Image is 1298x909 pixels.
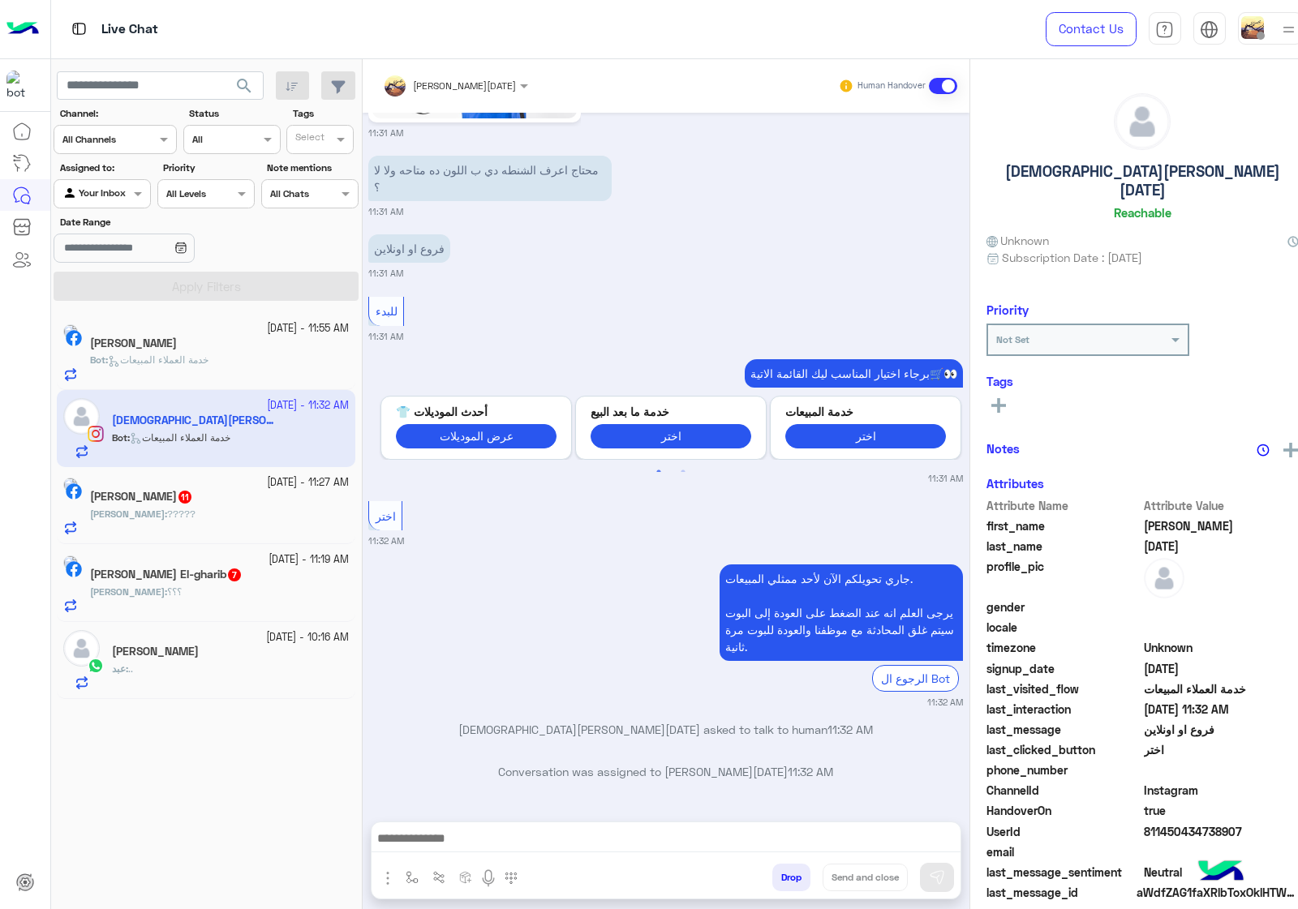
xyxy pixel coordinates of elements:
[63,555,78,570] img: picture
[986,884,1133,901] span: last_message_id
[857,79,926,92] small: Human Handover
[90,508,167,520] b: :
[90,568,243,581] h5: Ahmed Nabil El-gharib
[788,765,833,778] span: 11:32 AM
[425,864,452,890] button: Trigger scenario
[54,272,359,301] button: Apply Filters
[267,321,349,337] small: [DATE] - 11:55 AM
[234,76,254,96] span: search
[651,464,667,480] button: 1 of 2
[368,763,963,780] p: Conversation was assigned to [PERSON_NAME][DATE]
[1002,249,1142,266] span: Subscription Date : [DATE]
[66,330,82,346] img: Facebook
[1283,443,1298,457] img: add
[872,665,959,692] div: الرجوع ال Bot
[368,534,404,547] small: 11:32 AM
[368,330,403,343] small: 11:31 AM
[986,476,1044,491] h6: Attributes
[128,662,133,675] span: ..
[376,509,396,523] span: اختر
[267,161,356,175] label: Note mentions
[986,680,1141,697] span: last_visited_flow
[1257,444,1270,457] img: notes
[163,161,252,175] label: Priority
[189,106,278,121] label: Status
[293,106,356,121] label: Tags
[928,472,963,485] small: 11:31 AM
[90,508,165,520] span: [PERSON_NAME]
[376,304,398,318] span: للبدء
[90,585,165,598] span: [PERSON_NAME]
[1200,20,1218,39] img: tab
[112,662,126,675] span: عبد
[986,864,1141,881] span: last_message_sentiment
[398,864,425,890] button: select flow
[60,161,149,175] label: Assigned to:
[986,497,1141,514] span: Attribute Name
[368,234,450,263] p: 22/9/2025, 11:31 AM
[60,215,253,229] label: Date Range
[66,561,82,577] img: Facebook
[225,71,264,106] button: search
[90,354,105,366] span: Bot
[986,660,1141,677] span: signup_date
[986,823,1141,840] span: UserId
[591,403,751,420] p: خدمة ما بعد البيع
[591,424,751,448] button: اختر
[986,619,1141,636] span: locale
[413,79,516,92] span: [PERSON_NAME][DATE]
[378,868,398,888] img: send attachment
[929,869,945,885] img: send message
[479,868,498,888] img: send voice note
[368,721,963,738] p: [DEMOGRAPHIC_DATA][PERSON_NAME][DATE] asked to talk to human
[1144,558,1184,598] img: defaultAdmin.png
[986,538,1141,555] span: last_name
[986,761,1141,778] span: phone_number
[6,12,39,46] img: Logo
[66,483,82,500] img: Facebook
[112,645,199,658] h5: عبد الرحمن
[785,424,946,448] button: اختر
[745,359,963,388] p: 22/9/2025, 11:31 AM
[986,639,1141,656] span: timezone
[1149,12,1181,46] a: tab
[293,130,324,148] div: Select
[1155,20,1174,39] img: tab
[266,630,349,645] small: [DATE] - 10:16 AM
[63,630,100,667] img: defaultAdmin.png
[396,403,557,420] p: أحدث الموديلات 👕
[368,205,403,218] small: 11:31 AM
[1241,16,1264,39] img: userImage
[459,871,472,884] img: create order
[368,267,403,280] small: 11:31 AM
[986,741,1141,758] span: last_clicked_button
[772,864,810,891] button: Drop
[1193,844,1249,901] img: hulul-logo.png
[69,19,89,39] img: tab
[90,354,108,366] b: :
[675,464,691,480] button: 2 of 2
[986,558,1141,595] span: profile_pic
[368,126,403,139] small: 11:31 AM
[720,564,963,661] p: 22/9/2025, 11:32 AM
[396,424,557,448] button: عرض الموديلات
[986,701,1141,718] span: last_interaction
[60,106,175,121] label: Channel:
[986,517,1141,534] span: first_name
[1115,94,1170,149] img: defaultAdmin.png
[986,232,1050,249] span: Unknown
[90,585,167,598] b: :
[505,872,518,885] img: make a call
[90,337,177,350] h5: محمد على
[269,552,349,568] small: [DATE] - 11:19 AM
[88,658,104,674] img: WhatsApp
[827,722,873,736] span: 11:32 AM
[986,598,1141,615] span: gender
[63,324,78,339] img: picture
[986,782,1141,799] span: ChannelId
[108,354,208,366] span: خدمة العملاء المبيعات
[178,491,191,504] span: 11
[986,441,1020,456] h6: Notes
[90,490,193,504] h5: Mohamed Mahmoud
[167,508,196,520] span: ?????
